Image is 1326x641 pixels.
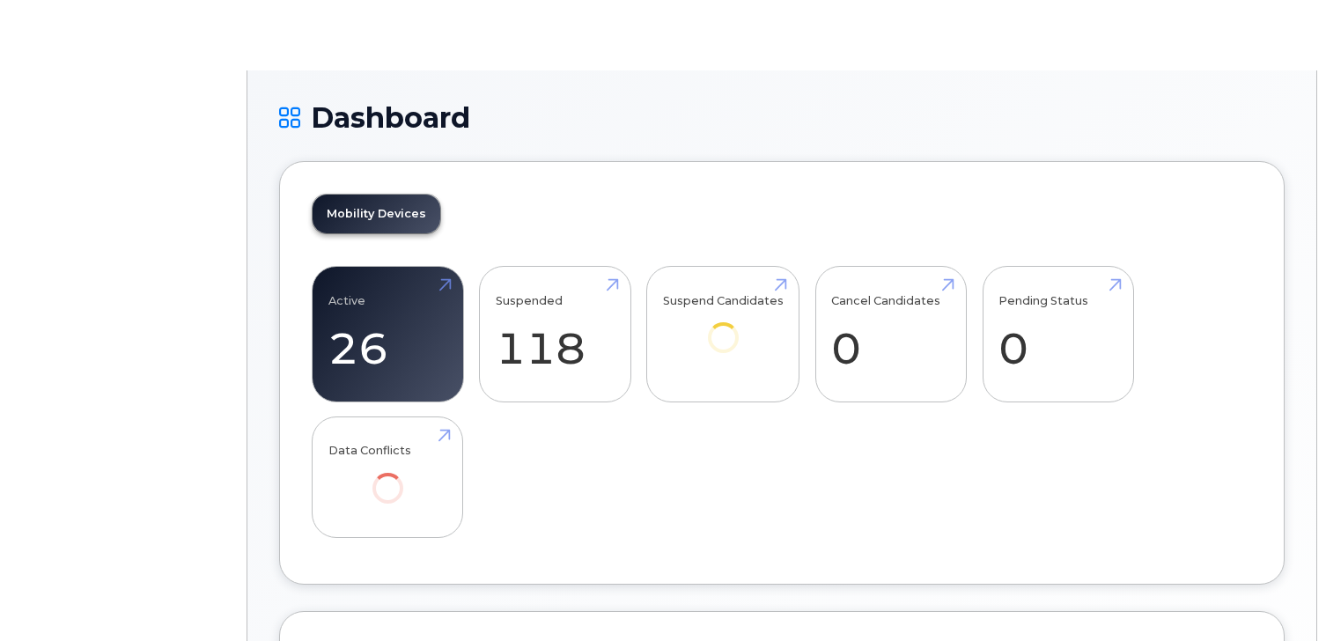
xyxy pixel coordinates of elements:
a: Pending Status 0 [998,276,1117,393]
a: Suspended 118 [496,276,615,393]
a: Data Conflicts [328,426,447,527]
h1: Dashboard [279,102,1285,133]
a: Suspend Candidates [663,276,784,378]
a: Active 26 [328,276,447,393]
a: Cancel Candidates 0 [831,276,950,393]
a: Mobility Devices [313,195,440,233]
